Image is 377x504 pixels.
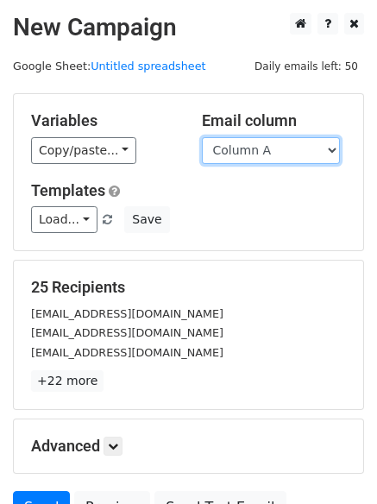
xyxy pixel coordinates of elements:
a: Load... [31,206,97,233]
h5: Variables [31,111,176,130]
button: Save [124,206,169,233]
a: Untitled spreadsheet [91,60,205,72]
span: Daily emails left: 50 [248,57,364,76]
small: [EMAIL_ADDRESS][DOMAIN_NAME] [31,346,223,359]
a: +22 more [31,370,104,392]
h2: New Campaign [13,13,364,42]
small: [EMAIL_ADDRESS][DOMAIN_NAME] [31,326,223,339]
h5: Advanced [31,437,346,456]
small: Google Sheet: [13,60,206,72]
a: Copy/paste... [31,137,136,164]
a: Daily emails left: 50 [248,60,364,72]
small: [EMAIL_ADDRESS][DOMAIN_NAME] [31,307,223,320]
h5: 25 Recipients [31,278,346,297]
a: Templates [31,181,105,199]
h5: Email column [202,111,347,130]
iframe: Chat Widget [291,421,377,504]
